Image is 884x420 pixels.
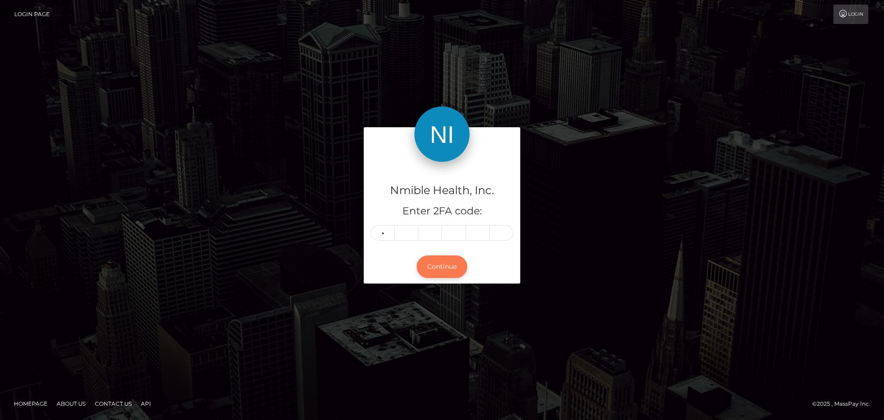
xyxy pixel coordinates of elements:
[53,396,89,411] a: About Us
[371,204,513,219] h5: Enter 2FA code:
[14,5,50,24] a: Login Page
[91,396,135,411] a: Contact Us
[812,399,877,409] div: © 2025 , MassPay Inc.
[10,396,51,411] a: Homepage
[371,183,513,199] h4: Nmible Health, Inc.
[414,106,470,162] img: Nmible Health, Inc.
[833,5,868,24] a: Login
[137,396,155,411] a: API
[417,255,467,278] button: Continue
